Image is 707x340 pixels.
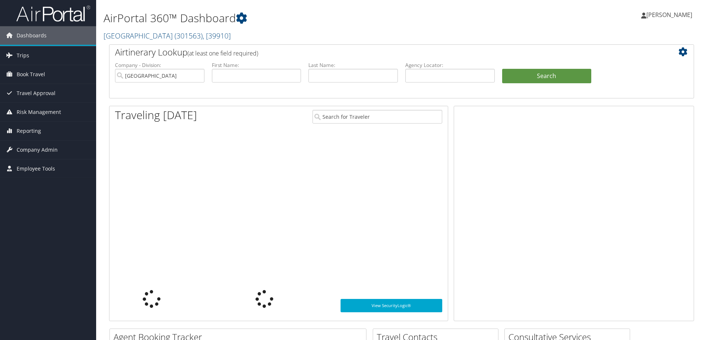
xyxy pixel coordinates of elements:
label: First Name: [212,61,301,69]
h1: AirPortal 360™ Dashboard [104,10,501,26]
input: Search for Traveler [312,110,442,124]
span: Travel Approval [17,84,55,102]
a: View SecurityLogic® [341,299,442,312]
img: airportal-logo.png [16,5,90,22]
span: Risk Management [17,103,61,121]
span: [PERSON_NAME] [646,11,692,19]
h1: Traveling [DATE] [115,107,197,123]
span: Company Admin [17,141,58,159]
span: ( 301563 ) [175,31,203,41]
h2: Airtinerary Lookup [115,46,639,58]
span: Reporting [17,122,41,140]
label: Company - Division: [115,61,204,69]
a: [PERSON_NAME] [641,4,700,26]
span: Employee Tools [17,159,55,178]
span: Trips [17,46,29,65]
a: [GEOGRAPHIC_DATA] [104,31,231,41]
span: (at least one field required) [187,49,258,57]
label: Last Name: [308,61,398,69]
button: Search [502,69,592,84]
span: Book Travel [17,65,45,84]
label: Agency Locator: [405,61,495,69]
span: , [ 39910 ] [203,31,231,41]
span: Dashboards [17,26,47,45]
